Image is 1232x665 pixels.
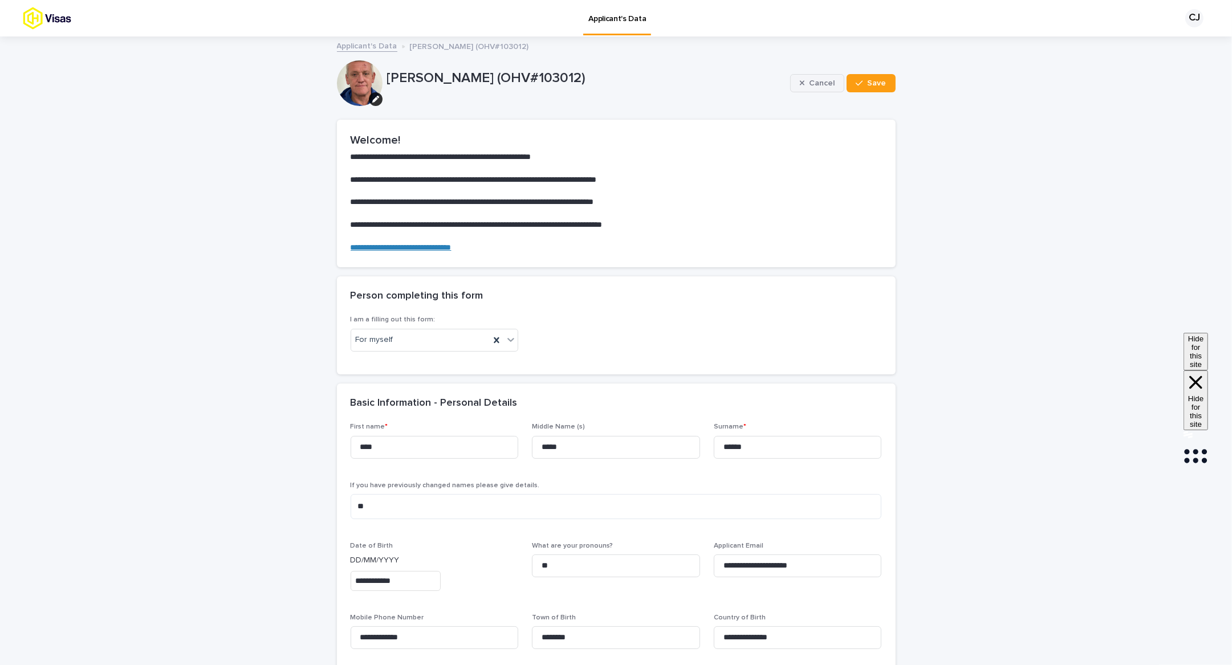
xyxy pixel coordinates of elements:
span: Town of Birth [532,614,576,621]
span: If you have previously changed names please give details. [351,482,540,489]
span: Middle Name (s) [532,423,585,430]
span: For myself [356,334,393,346]
span: First name [351,423,388,430]
h2: Welcome! [351,133,882,147]
span: Country of Birth [714,614,766,621]
h2: Basic Information - Personal Details [351,397,518,410]
span: Mobile Phone Number [351,614,424,621]
img: tx8HrbJQv2PFQx4TXEq5 [23,7,112,30]
span: What are your pronouns? [532,542,613,549]
button: Save [847,74,895,92]
div: CJ [1185,9,1203,27]
p: DD/MM/YYYY [351,554,519,566]
span: Surname [714,423,746,430]
a: Applicant's Data [337,39,397,52]
h2: Person completing this form [351,290,483,303]
span: Cancel [809,79,835,87]
p: [PERSON_NAME] (OHV#103012) [410,39,529,52]
button: Cancel [790,74,845,92]
span: I am a filling out this form: [351,316,436,323]
p: [PERSON_NAME] (OHV#103012) [387,70,786,87]
span: Save [868,79,887,87]
span: Applicant Email [714,542,763,549]
span: Date of Birth [351,542,393,549]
